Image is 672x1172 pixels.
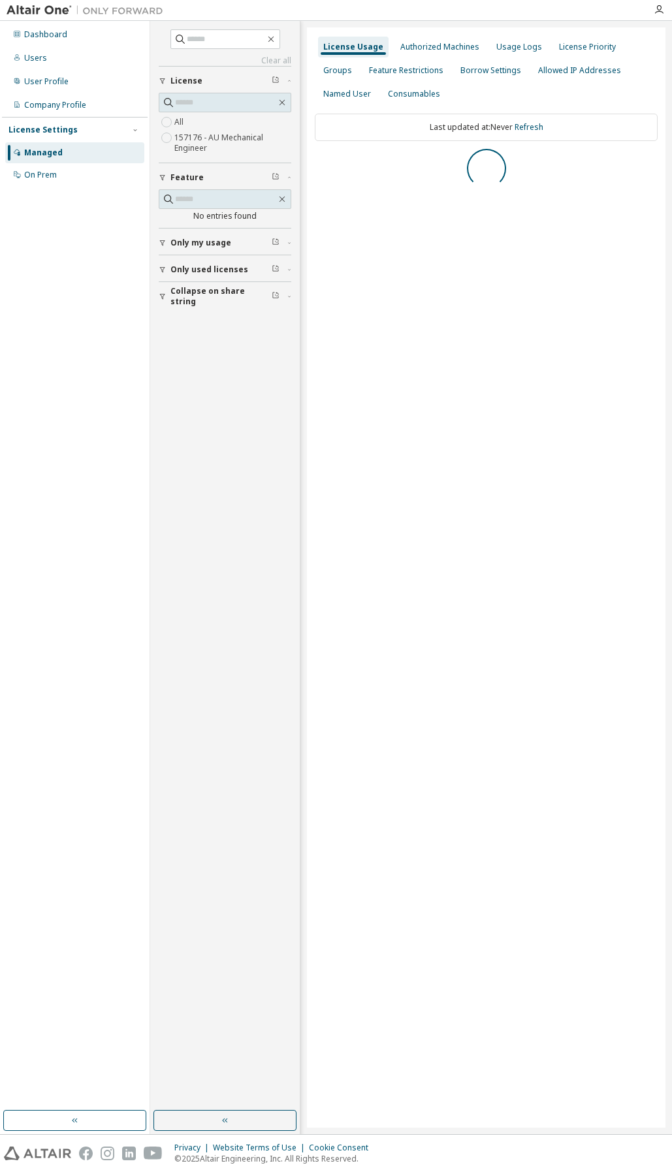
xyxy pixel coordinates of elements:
img: altair_logo.svg [4,1147,71,1160]
a: Clear all [159,55,291,66]
img: Altair One [7,4,170,17]
img: instagram.svg [101,1147,114,1160]
button: Collapse on share string [159,282,291,311]
span: Clear filter [272,264,280,275]
div: Consumables [388,89,440,99]
button: Only my usage [159,229,291,257]
label: All [174,114,186,130]
div: Company Profile [24,100,86,110]
button: Only used licenses [159,255,291,284]
div: Website Terms of Use [213,1143,309,1153]
div: Feature Restrictions [369,65,443,76]
div: Groups [323,65,352,76]
p: © 2025 Altair Engineering, Inc. All Rights Reserved. [174,1153,376,1164]
span: Feature [170,172,204,183]
div: Named User [323,89,371,99]
button: License [159,67,291,95]
div: Usage Logs [496,42,542,52]
span: Only my usage [170,238,231,248]
img: facebook.svg [79,1147,93,1160]
img: linkedin.svg [122,1147,136,1160]
span: License [170,76,202,86]
span: Clear filter [272,291,280,302]
span: Only used licenses [170,264,248,275]
a: Refresh [515,121,543,133]
div: License Settings [8,125,78,135]
img: youtube.svg [144,1147,163,1160]
div: Managed [24,148,63,158]
button: Feature [159,163,291,192]
div: On Prem [24,170,57,180]
div: Dashboard [24,29,67,40]
div: User Profile [24,76,69,87]
span: Clear filter [272,238,280,248]
span: Collapse on share string [170,286,272,307]
div: Last updated at: Never [315,114,658,141]
label: 157176 - AU Mechanical Engineer [174,130,291,156]
span: Clear filter [272,76,280,86]
div: License Priority [559,42,616,52]
div: Authorized Machines [400,42,479,52]
div: Users [24,53,47,63]
div: License Usage [323,42,383,52]
div: Allowed IP Addresses [538,65,621,76]
div: Privacy [174,1143,213,1153]
div: No entries found [159,211,291,221]
span: Clear filter [272,172,280,183]
div: Cookie Consent [309,1143,376,1153]
div: Borrow Settings [460,65,521,76]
